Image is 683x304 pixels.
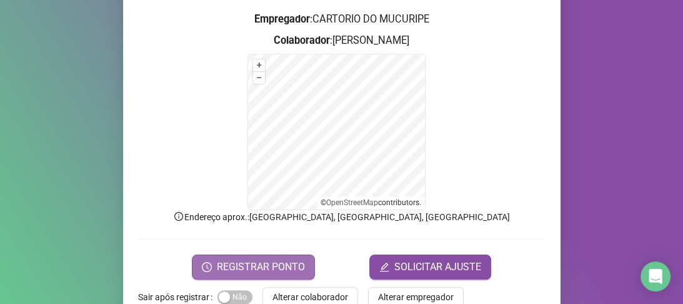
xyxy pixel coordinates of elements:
span: REGISTRAR PONTO [217,260,305,275]
span: SOLICITAR AJUSTE [394,260,481,275]
span: Alterar colaborador [272,290,348,304]
button: + [253,59,265,71]
span: info-circle [173,211,184,222]
button: REGISTRAR PONTO [192,255,315,280]
li: © contributors. [321,198,421,207]
button: – [253,72,265,84]
div: Open Intercom Messenger [641,261,671,291]
button: editSOLICITAR AJUSTE [369,255,491,280]
a: OpenStreetMap [326,198,378,207]
span: Alterar empregador [378,290,454,304]
span: clock-circle [202,262,212,272]
h3: : [PERSON_NAME] [138,33,546,49]
strong: Empregador [254,13,310,25]
strong: Colaborador [274,34,330,46]
h3: : CARTORIO DO MUCURIPE [138,11,546,28]
span: edit [379,262,389,272]
p: Endereço aprox. : [GEOGRAPHIC_DATA], [GEOGRAPHIC_DATA], [GEOGRAPHIC_DATA] [138,210,546,224]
